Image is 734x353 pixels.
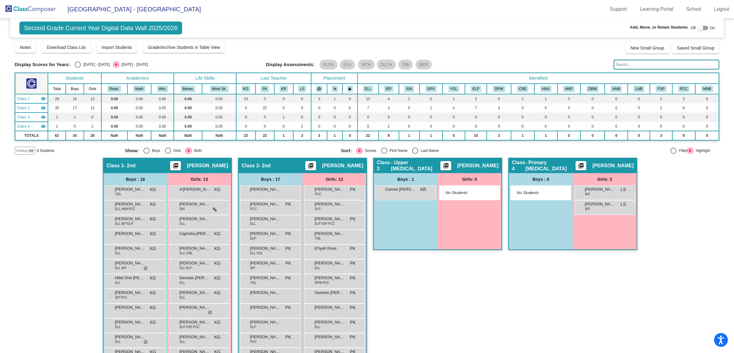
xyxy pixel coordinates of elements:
button: FSP [656,85,666,92]
div: Boys : 17 [239,173,303,185]
td: 0.00 [174,113,202,122]
td: NaN [151,131,174,140]
span: Class 2 [17,105,29,111]
button: PCC [678,85,689,92]
td: Karrie Reinhardt - Upper Autism [15,113,48,122]
mat-chip: BER [416,60,432,69]
td: 16 [66,94,84,103]
td: 1 [327,131,342,140]
span: - Upper [MEDICAL_DATA] [391,160,440,172]
td: 0 [293,94,311,103]
td: NaN [174,131,202,140]
td: 3 [487,103,511,113]
button: CRE [517,85,528,92]
button: DPW [493,85,505,92]
th: High Need Behavior [605,84,628,94]
td: 0 [443,122,465,131]
span: Saved Small Group [677,46,714,50]
button: Print Students Details [170,161,181,170]
td: 0 [487,94,511,103]
th: Students [48,73,101,84]
th: 504 Plan [399,84,420,94]
td: 2 [84,122,101,131]
mat-icon: visibility_off [29,148,34,153]
td: 0.00 [101,122,127,131]
th: Identified [357,73,719,84]
button: HNP [563,85,575,92]
td: 0 [580,103,605,113]
td: 2 [293,122,311,131]
span: - 2nd [124,163,135,169]
th: Phil Kubota [256,84,274,94]
span: Second Grade Current Year Digital Data Wall 2025/2026 [19,22,182,34]
span: Class 1 [17,96,29,101]
th: Don't put with [487,84,511,94]
span: - Primary [MEDICAL_DATA] [525,160,576,172]
td: 1 [534,131,557,140]
span: Grade/Archive Students in Table View [148,45,220,50]
th: Keep away students [311,84,327,94]
td: Phil Kubota - 2nd [15,103,48,113]
td: 1 [511,94,534,103]
td: 2 [379,122,399,131]
td: NaN [101,131,127,140]
td: 1 [66,113,84,122]
td: 1 [399,131,420,140]
td: 22 [256,131,274,140]
span: Import Students [102,45,132,50]
div: Highlight [693,148,710,153]
div: Girls [171,148,181,153]
th: Previous Combo Class [672,84,695,94]
td: 0.00 [151,113,174,122]
button: KR [279,85,288,92]
td: 0.00 [127,113,151,122]
span: Class 4 [17,124,29,129]
button: LS [298,85,306,92]
td: Leslie Smith - Primary Autism [15,122,48,131]
td: 3 [379,103,399,113]
td: 1 [650,94,672,103]
mat-chip: DIB [398,60,413,69]
div: Boys [150,148,160,153]
button: Print Students Details [305,161,316,170]
td: 0 [487,122,511,131]
td: 0 [327,122,342,131]
mat-chip: DLCH [377,60,396,69]
mat-radio-group: Select an option [75,61,148,68]
td: 0 [274,103,293,113]
td: 28 [84,131,101,140]
td: 0.00 [174,122,202,131]
td: 3 [672,94,695,103]
td: 23 [236,131,256,140]
td: 0 [580,131,605,140]
td: 2 [293,131,311,140]
td: 0 [274,94,293,103]
td: 0.00 [127,103,151,113]
span: [GEOGRAPHIC_DATA] - [GEOGRAPHIC_DATA] [61,4,201,14]
td: 1 [443,94,465,103]
td: 0 [695,122,719,131]
td: 0.00 [202,94,236,103]
span: Class 1 [107,163,124,169]
button: Saved Small Group [672,42,719,54]
td: 0 [695,131,719,140]
td: 0.00 [202,122,236,131]
td: 0.00 [174,94,202,103]
button: KG [241,85,250,92]
div: Boys : 0 [509,173,573,185]
td: 1 [48,113,65,122]
button: 504 [404,85,414,92]
th: Girls [84,84,101,94]
th: Keep with teacher [342,84,357,94]
td: 0 [511,113,534,122]
td: 0 [379,113,399,122]
th: Good Parent Volunteer [420,84,443,94]
th: Extended Learning Program [465,84,487,94]
td: 1 [511,131,534,140]
span: Class 4 [512,160,525,172]
button: ELP [470,85,481,92]
td: 0.00 [202,113,236,122]
td: 0 [420,113,443,122]
button: Read. [107,85,121,92]
span: Class 3 [377,160,391,172]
